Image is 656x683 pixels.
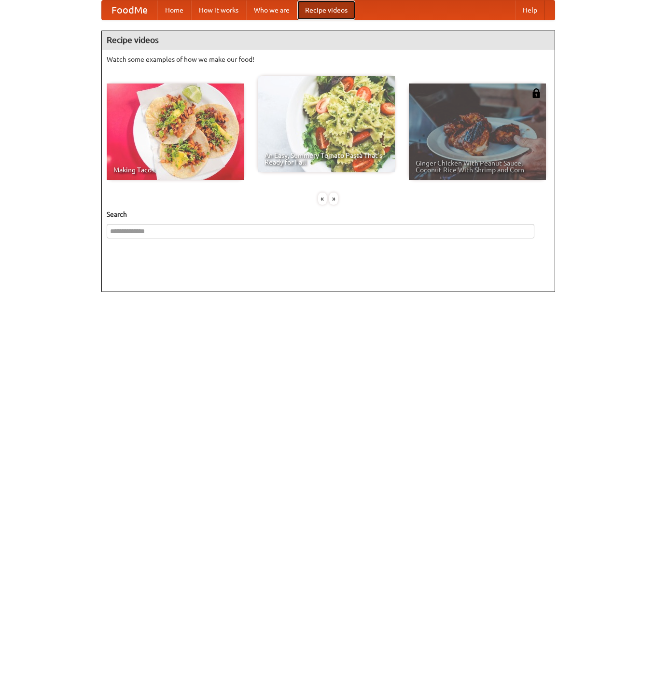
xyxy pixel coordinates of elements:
a: Recipe videos [297,0,355,20]
div: » [329,193,338,205]
a: Help [515,0,545,20]
h5: Search [107,209,550,219]
div: « [318,193,327,205]
a: An Easy, Summery Tomato Pasta That's Ready for Fall [258,76,395,172]
p: Watch some examples of how we make our food! [107,55,550,64]
a: Who we are [246,0,297,20]
a: How it works [191,0,246,20]
span: An Easy, Summery Tomato Pasta That's Ready for Fall [265,152,388,166]
h4: Recipe videos [102,30,555,50]
a: FoodMe [102,0,157,20]
span: Making Tacos [113,167,237,173]
a: Home [157,0,191,20]
a: Making Tacos [107,84,244,180]
img: 483408.png [531,88,541,98]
